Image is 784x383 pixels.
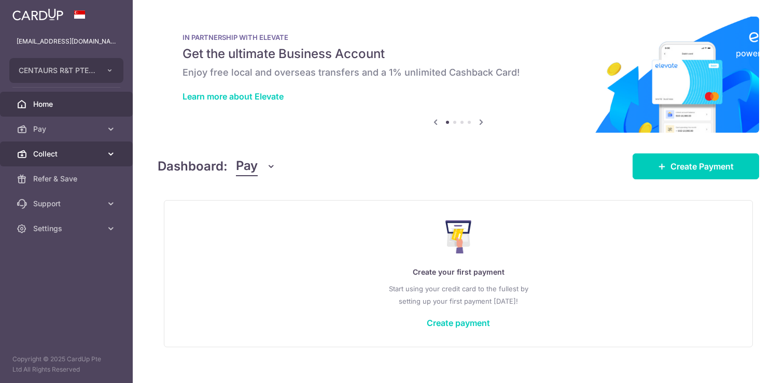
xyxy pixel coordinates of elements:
[183,46,734,62] h5: Get the ultimate Business Account
[183,33,734,41] p: IN PARTNERSHIP WITH ELEVATE
[33,124,102,134] span: Pay
[158,157,228,176] h4: Dashboard:
[670,160,734,173] span: Create Payment
[158,17,759,133] img: Renovation banner
[12,8,63,21] img: CardUp
[33,223,102,234] span: Settings
[33,174,102,184] span: Refer & Save
[236,157,258,176] span: Pay
[183,91,284,102] a: Learn more about Elevate
[33,198,102,209] span: Support
[33,149,102,159] span: Collect
[33,99,102,109] span: Home
[17,36,116,47] p: [EMAIL_ADDRESS][DOMAIN_NAME]
[445,220,472,253] img: Make Payment
[427,318,490,328] a: Create payment
[185,266,732,278] p: Create your first payment
[19,65,95,76] span: CENTAURS R&T PTE. LTD.
[633,153,759,179] a: Create Payment
[24,7,45,17] span: Help
[9,58,123,83] button: CENTAURS R&T PTE. LTD.
[183,66,734,79] h6: Enjoy free local and overseas transfers and a 1% unlimited Cashback Card!
[185,282,732,307] p: Start using your credit card to the fullest by setting up your first payment [DATE]!
[236,157,276,176] button: Pay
